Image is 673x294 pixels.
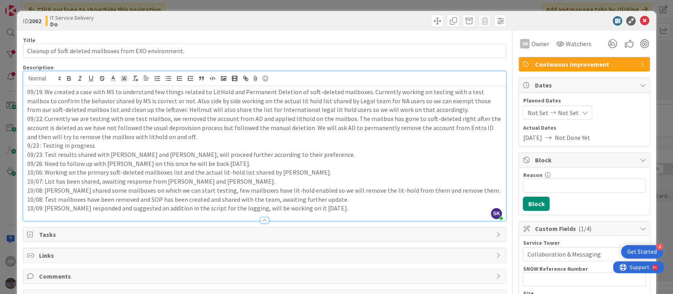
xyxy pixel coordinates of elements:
[27,150,502,159] p: 09/23: Test results shared with [PERSON_NAME] and [PERSON_NAME], will proceed further according t...
[39,272,492,281] span: Comments
[29,17,41,25] b: 2062
[578,225,591,233] span: ( 1/4 )
[565,39,591,48] span: Watchers
[491,208,502,219] span: SK
[27,141,502,150] p: 9/23 : Testing in progress
[27,195,502,204] p: 10/08: Test mailboxes have been removed and SOP has been created and shared with the team, awaiti...
[523,97,646,105] span: Planned Dates
[523,265,587,272] label: SNOW Reference Number
[27,204,502,213] p: 10/09: [PERSON_NAME] responded and suggested an addition in the script for the logging, will be w...
[523,197,550,211] button: Block
[50,21,94,27] b: Do
[23,16,41,26] span: ID
[523,133,542,142] span: [DATE]
[27,114,502,141] p: 09/22: Currently we are testing with one test mailbox, we removed the account from AD and applied...
[39,251,492,260] span: Links
[535,155,636,165] span: Block
[523,240,646,246] div: Service Tower
[656,243,663,250] div: 4
[23,37,35,44] label: Title
[27,87,502,114] p: 09/19: We created a case with MS to understand few things related to LitHold and Permanent Deleti...
[531,39,549,48] span: Owner
[554,133,590,142] span: Not Done Yet
[535,80,636,90] span: Dates
[527,108,548,117] span: Not Set
[523,124,646,132] span: Actual Dates
[17,1,36,11] span: Support
[23,44,507,58] input: type card name here...
[621,245,663,259] div: Open Get Started checklist, remaining modules: 4
[535,224,636,233] span: Custom Fields
[535,60,636,69] span: Continuous Improvement
[523,171,542,179] label: Reason
[27,168,502,177] p: 10/06: Working on the primary soft-deleted mailboxes list and the actual lit-hold list shared by ...
[27,177,502,186] p: 10/07: List has been shared, awaiting response from [PERSON_NAME] and [PERSON_NAME].
[27,186,502,195] p: 10/08: [PERSON_NAME] shared some mailboxes on which we can start testing, few mailboxes have lit-...
[520,39,529,48] div: SK
[39,230,492,239] span: Tasks
[50,15,94,21] span: IT Service Delivery
[627,248,657,256] div: Get Started
[27,159,502,168] p: 09/26: Need to follow up with [PERSON_NAME] on this once he will be back [DATE].
[40,3,44,9] div: 9+
[23,64,54,71] span: Description
[557,108,578,117] span: Not Set
[527,249,632,259] span: Collaboration & Messaging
